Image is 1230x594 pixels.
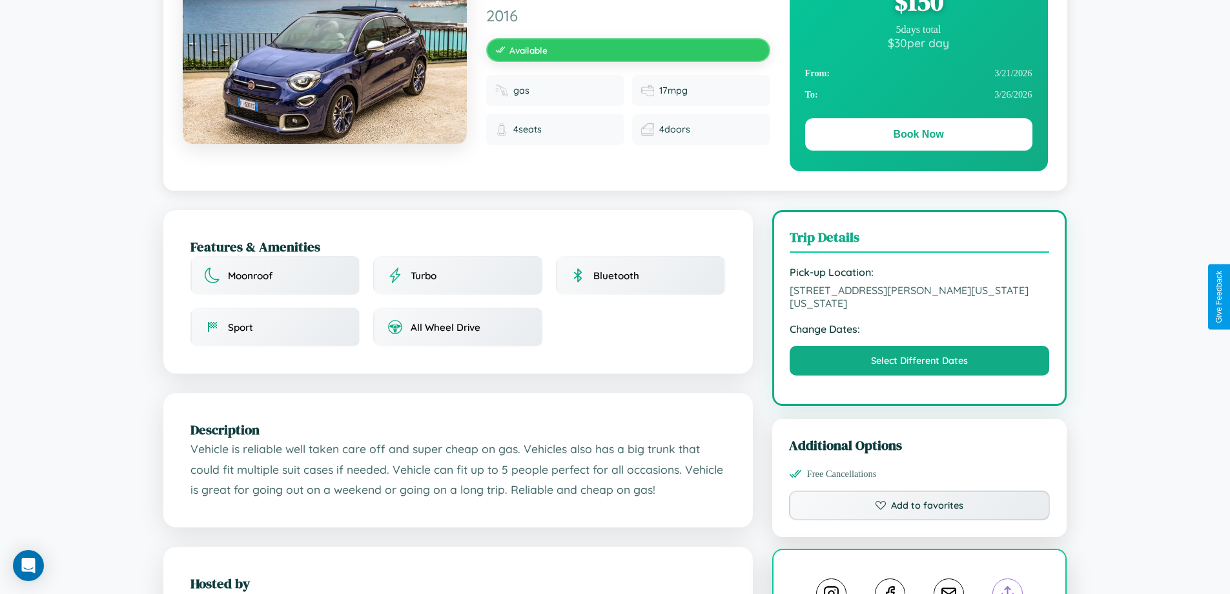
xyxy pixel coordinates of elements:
[513,85,529,96] span: gas
[513,123,542,135] span: 4 seats
[486,6,770,25] span: 2016
[228,270,272,282] span: Moonroof
[190,439,726,500] p: Vehicle is reliable well taken care off and super cheap on gas. Vehicles also has a big trunk tha...
[1215,271,1224,323] div: Give Feedback
[13,550,44,581] div: Open Intercom Messenger
[509,45,548,56] span: Available
[789,491,1051,520] button: Add to favorites
[790,266,1050,279] strong: Pick-up Location:
[789,436,1051,454] h3: Additional Options
[641,123,654,136] img: Doors
[805,84,1032,105] div: 3 / 26 / 2026
[190,420,726,439] h2: Description
[495,123,508,136] img: Seats
[411,270,436,282] span: Turbo
[805,89,818,100] strong: To:
[190,237,726,256] h2: Features & Amenities
[411,321,480,334] span: All Wheel Drive
[659,123,690,135] span: 4 doors
[641,84,654,97] img: Fuel efficiency
[790,346,1050,376] button: Select Different Dates
[228,321,253,334] span: Sport
[190,574,726,593] h2: Hosted by
[805,36,1032,50] div: $ 30 per day
[805,24,1032,36] div: 5 days total
[805,118,1032,151] button: Book Now
[805,68,830,79] strong: From:
[805,63,1032,84] div: 3 / 21 / 2026
[790,284,1050,310] span: [STREET_ADDRESS][PERSON_NAME][US_STATE][US_STATE]
[807,469,877,480] span: Free Cancellations
[790,323,1050,335] strong: Change Dates:
[495,84,508,97] img: Fuel type
[659,85,688,96] span: 17 mpg
[593,270,639,282] span: Bluetooth
[790,228,1050,253] h3: Trip Details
